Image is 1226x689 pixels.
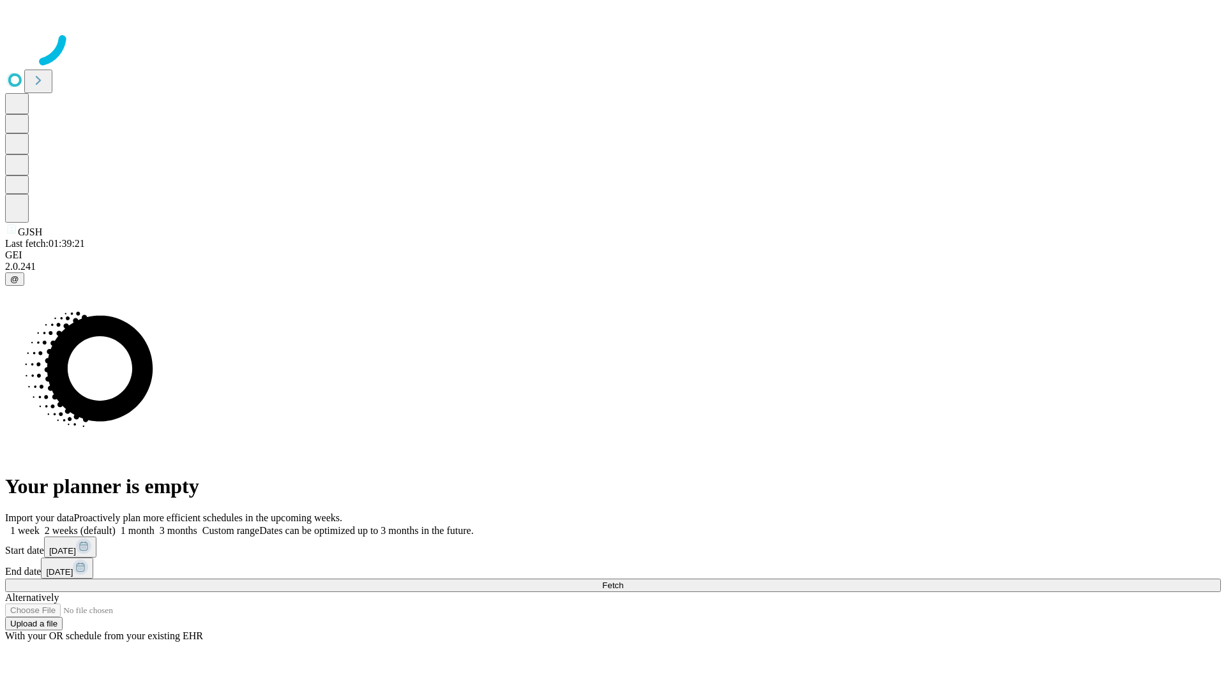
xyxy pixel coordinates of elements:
[5,261,1221,272] div: 2.0.241
[5,558,1221,579] div: End date
[259,525,473,536] span: Dates can be optimized up to 3 months in the future.
[18,226,42,237] span: GJSH
[45,525,116,536] span: 2 weeks (default)
[5,579,1221,592] button: Fetch
[5,249,1221,261] div: GEI
[202,525,259,536] span: Custom range
[5,238,85,249] span: Last fetch: 01:39:21
[41,558,93,579] button: [DATE]
[5,592,59,603] span: Alternatively
[5,630,203,641] span: With your OR schedule from your existing EHR
[5,475,1221,498] h1: Your planner is empty
[74,512,342,523] span: Proactively plan more efficient schedules in the upcoming weeks.
[160,525,197,536] span: 3 months
[10,274,19,284] span: @
[5,537,1221,558] div: Start date
[602,581,623,590] span: Fetch
[49,546,76,556] span: [DATE]
[5,617,63,630] button: Upload a file
[44,537,96,558] button: [DATE]
[5,272,24,286] button: @
[10,525,40,536] span: 1 week
[46,567,73,577] span: [DATE]
[5,512,74,523] span: Import your data
[121,525,155,536] span: 1 month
